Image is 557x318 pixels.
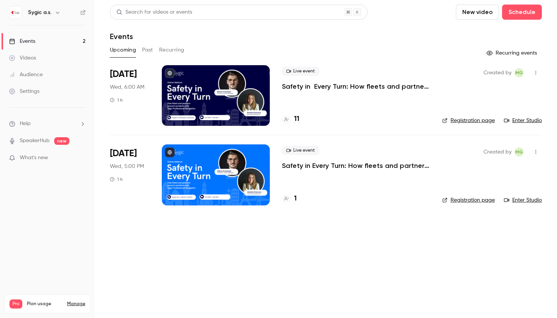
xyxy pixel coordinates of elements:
[110,32,133,41] h1: Events
[504,196,542,204] a: Enter Studio
[110,147,137,160] span: [DATE]
[116,8,192,16] div: Search for videos or events
[110,68,137,80] span: [DATE]
[9,6,22,19] img: Sygic a.s.
[110,144,150,205] div: Oct 22 Wed, 11:00 AM (America/New York)
[515,68,523,77] span: MG
[282,146,319,155] span: Live event
[282,67,319,76] span: Live event
[110,65,150,126] div: Oct 8 Wed, 3:00 PM (Australia/Sydney)
[110,97,123,103] div: 1 h
[294,194,297,204] h4: 1
[9,38,35,45] div: Events
[28,9,52,16] h6: Sygic a.s.
[282,161,430,170] a: Safety in Every Turn: How fleets and partners prevent accidents with Sygic Professional Navigation
[9,299,22,309] span: Pro
[9,54,36,62] div: Videos
[282,114,299,124] a: 11
[483,68,512,77] span: Created by
[110,176,123,182] div: 1 h
[294,114,299,124] h4: 11
[9,71,43,78] div: Audience
[20,154,48,162] span: What's new
[77,155,86,161] iframe: Noticeable Trigger
[9,120,86,128] li: help-dropdown-opener
[142,44,153,56] button: Past
[504,117,542,124] a: Enter Studio
[110,44,136,56] button: Upcoming
[110,83,144,91] span: Wed, 6:00 AM
[20,120,31,128] span: Help
[442,196,495,204] a: Registration page
[282,82,430,91] a: Safety in Every Turn: How fleets and partners prevent accidents with Sygic Professional Navigation
[483,47,542,59] button: Recurring events
[110,163,144,170] span: Wed, 5:00 PM
[282,194,297,204] a: 1
[515,147,523,157] span: MG
[159,44,185,56] button: Recurring
[456,5,499,20] button: New video
[54,137,69,145] span: new
[502,5,542,20] button: Schedule
[20,137,50,145] a: SpeakerHub
[9,88,39,95] div: Settings
[515,147,524,157] span: Michaela Gálfiová
[483,147,512,157] span: Created by
[442,117,495,124] a: Registration page
[67,301,85,307] a: Manage
[515,68,524,77] span: Michaela Gálfiová
[27,301,63,307] span: Plan usage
